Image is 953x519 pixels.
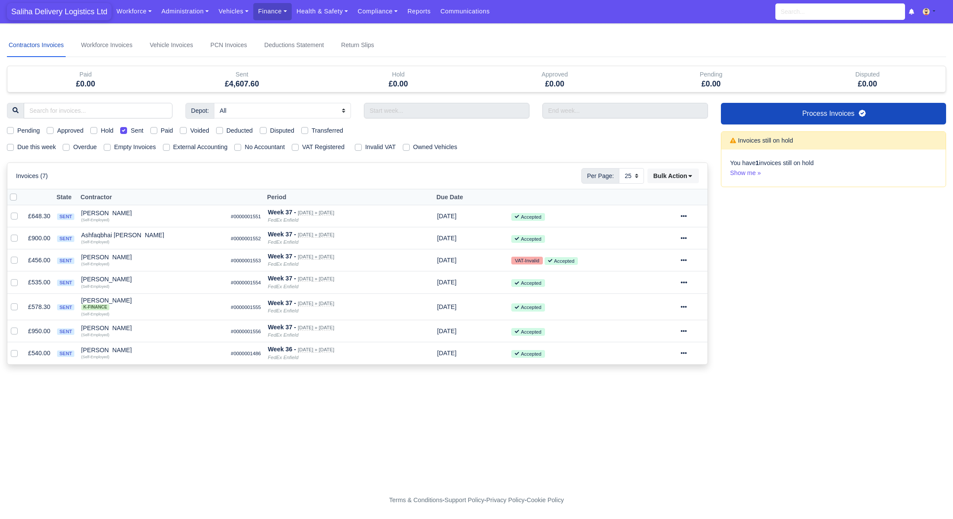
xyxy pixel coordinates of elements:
[511,235,545,243] small: Accepted
[209,34,249,57] a: PCN Invoices
[80,34,134,57] a: Workforce Invoices
[755,159,759,166] strong: 1
[57,350,74,357] span: sent
[81,254,224,260] div: [PERSON_NAME]
[437,257,456,264] span: 14 hours from now
[437,350,456,357] span: 14 hours from now
[57,126,83,136] label: Approved
[230,495,723,505] div: - - -
[14,70,157,80] div: Paid
[231,305,261,310] small: #0000001555
[81,276,224,282] div: [PERSON_NAME]
[231,236,261,241] small: #0000001552
[339,34,376,57] a: Return Slips
[57,213,74,220] span: sent
[57,236,74,242] span: sent
[413,142,457,152] label: Owned Vehicles
[526,497,564,503] a: Cookie Policy
[161,126,173,136] label: Paid
[73,142,97,152] label: Overdue
[483,80,626,89] h5: £0.00
[57,328,74,335] span: sent
[775,3,905,20] input: Search...
[320,66,477,92] div: Hold
[78,189,227,205] th: Contractor
[268,308,299,313] i: FedEx Enfield
[81,262,109,266] small: (Self-Employed)
[268,299,296,306] strong: Week 37 -
[57,280,74,286] span: sent
[511,257,542,264] small: VAT-Invalid
[7,34,66,57] a: Contractors Invoices
[437,303,456,310] span: 14 hours from now
[445,497,484,503] a: Support Policy
[298,325,334,331] small: [DATE] » [DATE]
[511,303,545,311] small: Accepted
[302,142,344,152] label: VAT Registered
[268,355,299,360] i: FedEx Enfield
[25,249,54,271] td: £456.00
[114,142,156,152] label: Empty Invoices
[437,235,456,242] span: 14 hours from now
[81,210,224,216] div: [PERSON_NAME]
[253,3,292,20] a: Finance
[25,205,54,227] td: £648.30
[511,328,545,336] small: Accepted
[647,169,699,183] div: Bulk Action
[389,497,442,503] a: Terms & Conditions
[268,284,299,289] i: FedEx Enfield
[24,103,172,118] input: Search for invoices...
[81,284,109,289] small: (Self-Employed)
[112,3,156,20] a: Workforce
[433,189,508,205] th: Due Date
[25,271,54,293] td: £535.00
[245,142,285,152] label: No Accountant
[81,297,224,310] div: [PERSON_NAME] K-Finance
[476,66,633,92] div: Approved
[81,297,224,310] div: [PERSON_NAME]
[81,240,109,244] small: (Self-Employed)
[231,214,261,219] small: #0000001551
[231,280,261,285] small: #0000001554
[270,126,294,136] label: Disputed
[81,312,109,316] small: (Self-Employed)
[511,279,545,287] small: Accepted
[298,347,334,353] small: [DATE] » [DATE]
[81,304,109,310] span: K-Finance
[7,66,164,92] div: Paid
[101,126,113,136] label: Hold
[265,189,434,205] th: Period
[81,355,109,359] small: (Self-Employed)
[639,80,783,89] h5: £0.00
[268,261,299,267] i: FedEx Enfield
[173,142,228,152] label: External Accounting
[54,189,77,205] th: State
[268,231,296,238] strong: Week 37 -
[639,70,783,80] div: Pending
[185,103,214,118] span: Depot:
[789,66,946,92] div: Disputed
[81,325,224,331] div: [PERSON_NAME]
[170,80,314,89] h5: £4,607.60
[25,320,54,342] td: £950.00
[364,103,529,118] input: Start week...
[81,232,224,238] div: Ashfaqbhai [PERSON_NAME]
[436,3,495,20] a: Communications
[25,342,54,364] td: £540.00
[298,210,334,216] small: [DATE] » [DATE]
[81,333,109,337] small: (Self-Employed)
[721,150,946,187] div: You have invoices still on hold
[292,3,353,20] a: Health & Safety
[57,258,74,264] span: sent
[190,126,209,136] label: Voided
[57,304,74,311] span: sent
[268,253,296,260] strong: Week 37 -
[164,66,320,92] div: Sent
[312,126,343,136] label: Transferred
[268,332,299,338] i: FedEx Enfield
